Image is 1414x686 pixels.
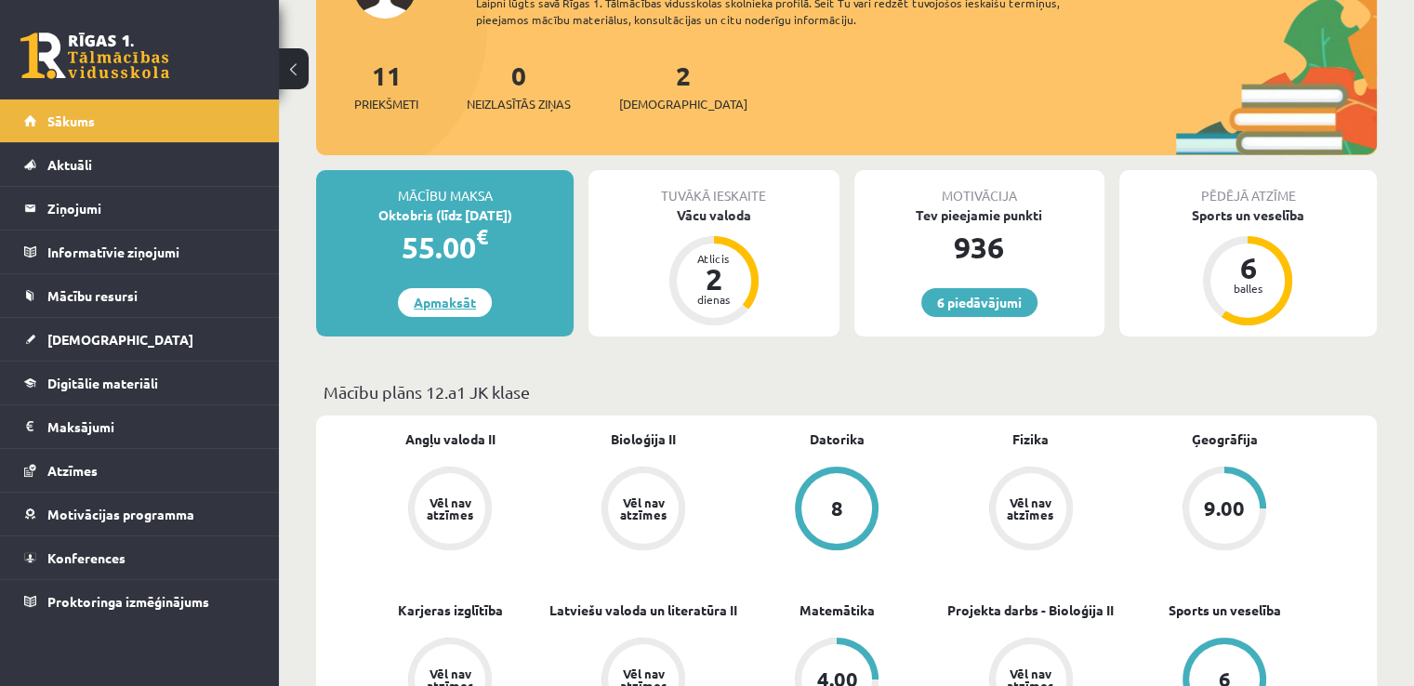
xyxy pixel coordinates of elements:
[1119,170,1377,205] div: Pēdējā atzīme
[854,205,1104,225] div: Tev pieejamie punkti
[424,496,476,521] div: Vēl nav atzīmes
[467,95,571,113] span: Neizlasītās ziņas
[354,95,418,113] span: Priekšmeti
[24,274,256,317] a: Mācību resursi
[398,288,492,317] a: Apmaksāt
[947,600,1114,620] a: Projekta darbs - Bioloģija II
[398,600,503,620] a: Karjeras izglītība
[1168,600,1280,620] a: Sports un veselība
[476,223,488,250] span: €
[47,462,98,479] span: Atzīmes
[854,170,1104,205] div: Motivācija
[1005,496,1057,521] div: Vēl nav atzīmes
[800,600,875,620] a: Matemātika
[686,253,742,264] div: Atlicis
[316,225,574,270] div: 55.00
[47,405,256,448] legend: Maksājumi
[24,493,256,535] a: Motivācijas programma
[619,59,747,113] a: 2[DEMOGRAPHIC_DATA]
[47,156,92,173] span: Aktuāli
[617,496,669,521] div: Vēl nav atzīmes
[20,33,169,79] a: Rīgas 1. Tālmācības vidusskola
[24,362,256,404] a: Digitālie materiāli
[1220,253,1275,283] div: 6
[854,225,1104,270] div: 936
[619,95,747,113] span: [DEMOGRAPHIC_DATA]
[934,467,1128,554] a: Vēl nav atzīmes
[24,99,256,142] a: Sākums
[1220,283,1275,294] div: balles
[24,143,256,186] a: Aktuāli
[47,593,209,610] span: Proktoringa izmēģinājums
[686,294,742,305] div: dienas
[24,187,256,230] a: Ziņojumi
[354,59,418,113] a: 11Priekšmeti
[47,549,126,566] span: Konferences
[1012,429,1049,449] a: Fizika
[24,580,256,623] a: Proktoringa izmēģinājums
[588,170,839,205] div: Tuvākā ieskaite
[921,288,1037,317] a: 6 piedāvājumi
[686,264,742,294] div: 2
[47,375,158,391] span: Digitālie materiāli
[588,205,839,225] div: Vācu valoda
[1119,205,1377,328] a: Sports un veselība 6 balles
[549,600,737,620] a: Latviešu valoda un literatūra II
[588,205,839,328] a: Vācu valoda Atlicis 2 dienas
[467,59,571,113] a: 0Neizlasītās ziņas
[316,170,574,205] div: Mācību maksa
[24,449,256,492] a: Atzīmes
[1128,467,1321,554] a: 9.00
[47,112,95,129] span: Sākums
[831,498,843,519] div: 8
[24,536,256,579] a: Konferences
[1119,205,1377,225] div: Sports un veselība
[611,429,676,449] a: Bioloģija II
[740,467,933,554] a: 8
[810,429,865,449] a: Datorika
[353,467,547,554] a: Vēl nav atzīmes
[405,429,496,449] a: Angļu valoda II
[47,331,193,348] span: [DEMOGRAPHIC_DATA]
[47,187,256,230] legend: Ziņojumi
[24,318,256,361] a: [DEMOGRAPHIC_DATA]
[1204,498,1245,519] div: 9.00
[47,506,194,522] span: Motivācijas programma
[24,231,256,273] a: Informatīvie ziņojumi
[1191,429,1257,449] a: Ģeogrāfija
[316,205,574,225] div: Oktobris (līdz [DATE])
[547,467,740,554] a: Vēl nav atzīmes
[24,405,256,448] a: Maksājumi
[324,379,1369,404] p: Mācību plāns 12.a1 JK klase
[47,231,256,273] legend: Informatīvie ziņojumi
[47,287,138,304] span: Mācību resursi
